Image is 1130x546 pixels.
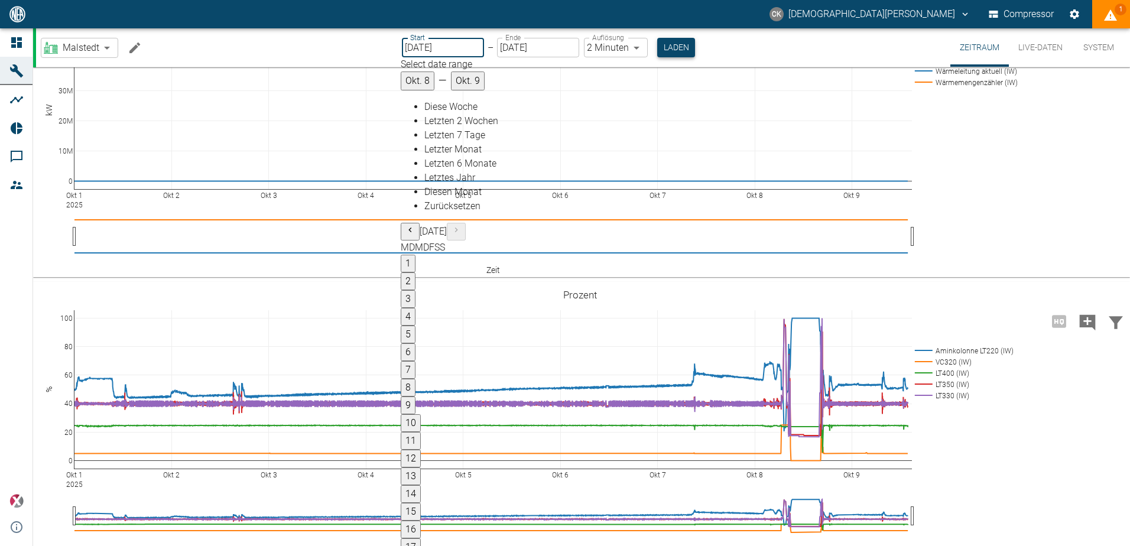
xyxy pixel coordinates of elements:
[420,226,447,237] span: [DATE]
[424,101,478,112] span: Diese Woche
[401,467,421,485] button: 13
[401,414,421,432] button: 10
[1045,315,1073,326] span: Hohe Auflösung nur für Zeiträume von <3 Tagen verfügbar
[424,144,482,155] span: Letzter Monat
[424,115,498,126] span: Letzten 2 Wochen
[424,172,475,183] span: Letztes Jahr
[456,75,480,86] span: Okt. 9
[424,185,498,199] div: Diesen Monat
[401,290,415,308] button: 3
[424,158,496,169] span: Letzten 6 Monate
[401,58,472,70] span: Select date range
[401,379,415,396] button: 8
[401,255,415,272] button: 1
[424,114,498,128] div: Letzten 2 Wochen
[447,223,466,240] button: Next month
[123,36,147,60] button: Machine bearbeiten
[424,128,498,142] div: Letzten 7 Tage
[1102,306,1130,337] button: Daten filtern
[424,171,498,185] div: Letztes Jahr
[424,157,498,171] div: Letzten 6 Monate
[1073,306,1102,337] button: Kommentar hinzufügen
[410,32,425,43] label: Start
[429,242,434,253] span: Freitag
[63,41,99,54] span: Malstedt
[424,142,498,157] div: Letzter Monat
[401,485,421,503] button: 14
[592,32,624,43] label: Auflösung
[401,361,415,379] button: 7
[1115,4,1126,15] span: 1
[9,494,24,508] img: Xplore Logo
[1009,28,1072,67] button: Live-Daten
[488,41,493,54] p: –
[424,129,485,141] span: Letzten 7 Tage
[401,223,420,240] button: Previous month
[401,396,415,414] button: 9
[401,450,421,467] button: 12
[440,242,445,253] span: Sonntag
[401,503,421,521] button: 15
[401,432,421,450] button: 11
[424,186,482,197] span: Diesen Monat
[451,71,485,90] button: Okt. 9
[497,38,579,57] input: DD.MM.YYYY
[424,199,498,213] div: Zurücksetzen
[1072,28,1125,67] button: System
[505,32,521,43] label: Ende
[405,75,430,86] span: Okt. 8
[402,38,484,57] input: DD.MM.YYYY
[415,242,423,253] span: Mittwoch
[401,242,409,253] span: Montag
[401,272,415,290] button: 2
[584,38,648,57] div: 2 Minuten
[657,38,695,57] button: Laden
[401,343,415,361] button: 6
[424,100,498,114] div: Diese Woche
[44,41,99,55] a: Malstedt
[8,6,27,22] img: logo
[769,7,784,21] div: CK
[1064,4,1085,25] button: Einstellungen
[434,242,440,253] span: Samstag
[986,4,1057,25] button: Compressor
[434,71,451,90] h5: –
[424,200,480,212] span: Zurücksetzen
[950,28,1009,67] button: Zeitraum
[401,71,434,90] button: Okt. 8
[401,521,421,538] button: 16
[768,4,972,25] button: christian.kraft@arcanum-energy.de
[409,242,415,253] span: Dienstag
[423,242,429,253] span: Donnerstag
[401,326,415,343] button: 5
[401,308,415,326] button: 4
